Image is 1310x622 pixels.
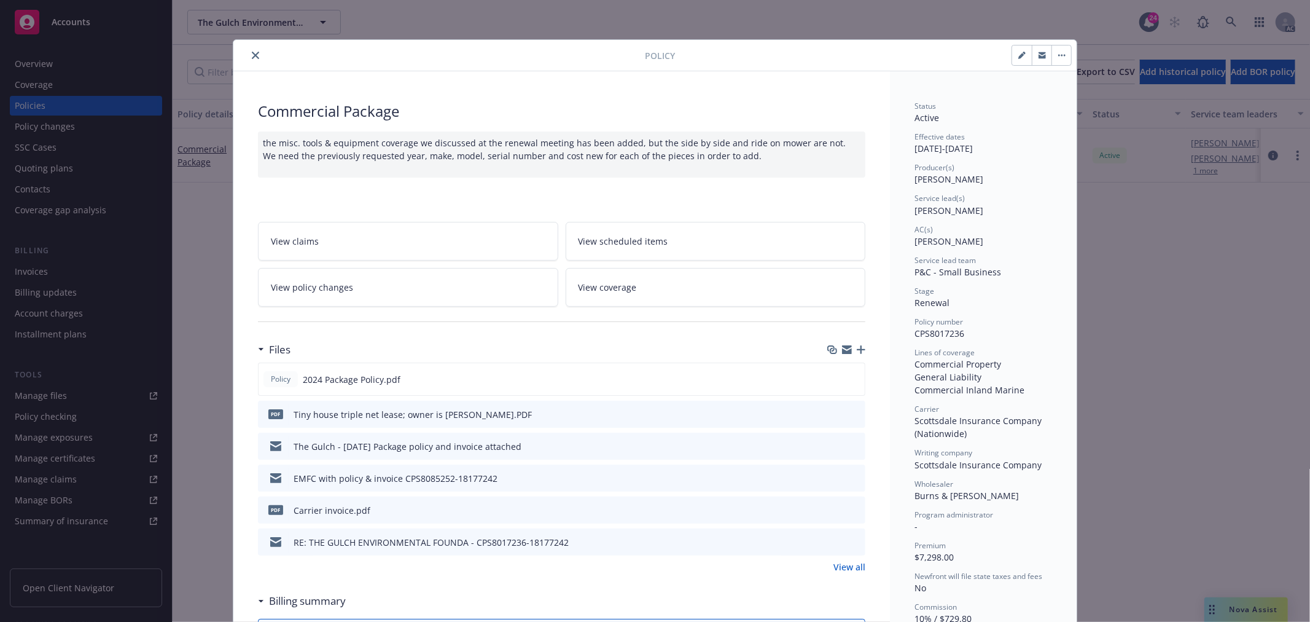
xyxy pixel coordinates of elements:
[914,447,972,458] span: Writing company
[849,472,860,485] button: preview file
[830,440,840,453] button: download file
[294,536,569,549] div: RE: THE GULCH ENVIRONMENTAL FOUNDA - CPS8017236-18177242
[914,132,1052,155] div: [DATE] - [DATE]
[914,162,954,173] span: Producer(s)
[914,404,939,414] span: Carrier
[914,358,1052,371] div: Commercial Property
[914,224,933,235] span: AC(s)
[914,266,1001,278] span: P&C - Small Business
[258,101,865,122] div: Commercial Package
[914,328,964,339] span: CPS8017236
[914,112,939,124] span: Active
[271,235,319,248] span: View claims
[268,505,283,514] span: pdf
[258,268,558,307] a: View policy changes
[914,173,983,185] span: [PERSON_NAME]
[914,490,1019,502] span: Burns & [PERSON_NAME]
[914,521,918,532] span: -
[258,342,290,358] div: Files
[833,561,865,573] a: View all
[914,297,949,309] span: Renewal
[914,347,975,358] span: Lines of coverage
[645,49,675,62] span: Policy
[914,459,1042,471] span: Scottsdale Insurance Company
[830,536,840,549] button: download file
[579,281,637,294] span: View coverage
[829,373,839,386] button: download file
[914,286,934,296] span: Stage
[294,504,370,517] div: Carrier invoice.pdf
[914,510,993,520] span: Program administrator
[303,373,400,386] span: 2024 Package Policy.pdf
[271,281,353,294] span: View policy changes
[914,317,963,327] span: Policy number
[914,132,965,142] span: Effective dates
[566,222,866,261] a: View scheduled items
[849,536,860,549] button: preview file
[914,540,946,551] span: Premium
[914,235,983,247] span: [PERSON_NAME]
[914,415,1044,439] span: Scottsdale Insurance Company (Nationwide)
[294,408,532,421] div: Tiny house triple net lease; owner is [PERSON_NAME].PDF
[258,222,558,261] a: View claims
[849,373,860,386] button: preview file
[830,408,840,421] button: download file
[248,48,263,63] button: close
[914,101,936,111] span: Status
[914,255,976,266] span: Service lead team
[830,472,840,485] button: download file
[269,342,290,358] h3: Files
[914,602,957,612] span: Commission
[849,440,860,453] button: preview file
[269,593,346,609] h3: Billing summary
[268,374,293,385] span: Policy
[258,593,346,609] div: Billing summary
[914,384,1052,396] div: Commercial Inland Marine
[258,132,865,178] div: the misc. tools & equipment coverage we discussed at the renewal meeting has been added, but the ...
[294,472,497,485] div: EMFC with policy & invoice CPS8085252-18177242
[914,551,954,563] span: $7,298.00
[294,440,521,453] div: The Gulch - [DATE] Package policy and invoice attached
[914,193,965,203] span: Service lead(s)
[579,235,668,248] span: View scheduled items
[268,409,283,419] span: PDF
[849,504,860,517] button: preview file
[914,582,926,594] span: No
[914,571,1042,581] span: Newfront will file state taxes and fees
[914,479,953,489] span: Wholesaler
[566,268,866,307] a: View coverage
[849,408,860,421] button: preview file
[830,504,840,517] button: download file
[914,371,1052,384] div: General Liability
[914,205,983,216] span: [PERSON_NAME]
